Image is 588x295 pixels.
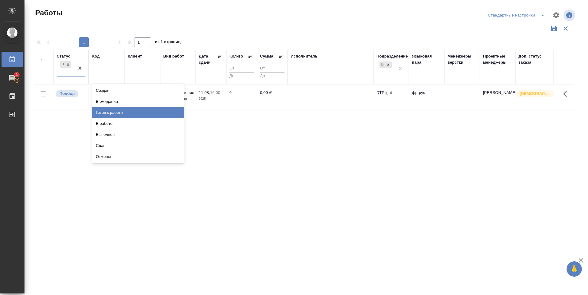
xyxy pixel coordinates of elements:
[12,72,21,78] span: 1
[549,8,563,23] span: Настроить таблицу
[92,129,184,140] div: Выполнен
[447,53,477,65] div: Менеджеры верстки
[560,87,574,101] button: Здесь прячутся важные кнопки
[60,61,65,68] div: Подбор
[2,70,23,85] a: 1
[260,65,285,73] input: От
[260,73,285,80] input: До
[412,53,441,65] div: Языковая пара
[59,91,75,97] p: Подбор
[409,87,444,108] td: фр-рус
[260,53,273,59] div: Сумма
[92,96,184,107] div: В ожидании
[379,61,392,69] div: DTPlight
[226,87,257,108] td: 6
[548,23,560,34] button: Сохранить фильтры
[520,91,550,97] p: [DEMOGRAPHIC_DATA]
[210,90,220,95] p: 16:00
[229,65,254,73] input: От
[569,263,579,275] span: 🙏
[92,140,184,151] div: Сдан
[199,53,217,65] div: Дата сдачи
[155,38,181,47] span: из 1 страниц
[379,62,385,68] div: DTPlight
[486,10,549,20] div: split button
[55,90,85,98] div: Можно подбирать исполнителей
[59,61,72,68] div: Подбор
[376,53,408,59] div: Подразделение
[92,85,184,96] div: Создан
[92,107,184,118] div: Готов к работе
[34,8,62,18] span: Работы
[518,53,551,65] div: Доп. статус заказа
[560,23,571,34] button: Сбросить фильтры
[563,9,576,21] span: Посмотреть информацию
[199,96,223,102] p: 2025
[291,53,318,59] div: Исполнитель
[229,73,254,80] input: До
[163,53,184,59] div: Вид работ
[92,53,100,59] div: Код
[92,118,184,129] div: В работе
[257,87,288,108] td: 0,00 ₽
[92,151,184,162] div: Отменен
[567,261,582,277] button: 🙏
[373,87,409,108] td: DTPlight
[483,53,512,65] div: Проектные менеджеры
[163,90,193,102] p: Восстановление макета средн...
[480,87,515,108] td: [PERSON_NAME]
[229,53,243,59] div: Кол-во
[199,90,210,95] p: 11.08,
[57,53,70,59] div: Статус
[128,53,142,59] div: Клиент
